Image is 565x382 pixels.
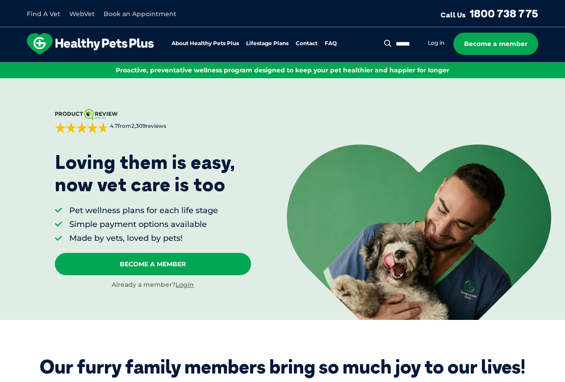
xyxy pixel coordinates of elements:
[69,219,218,230] li: Simple payment options available
[453,33,538,55] a: Become a member
[55,122,109,133] div: 4.7 out of 5 stars
[27,33,154,55] img: hpp-logo
[440,10,466,19] span: Call Us
[109,122,166,130] span: from
[104,10,176,18] a: Book an Appointment
[246,41,289,46] a: Lifestage Plans
[382,39,393,48] button: Search
[440,7,538,20] a: Call Us1800 738 775
[27,10,60,18] a: Find A Vet
[116,66,449,74] span: Proactive, preventative wellness program designed to keep your pet healthier and happier for longer
[40,356,525,378] div: Our furry family members bring so much joy to our lives!
[296,41,318,46] a: Contact
[110,122,118,129] strong: 4.7
[55,151,235,196] p: Loving them is easy, now vet care is too
[428,39,444,46] a: Log in
[55,253,251,275] a: Become A Member
[287,144,551,320] img: <p>Loving them is easy, <br /> now vet care is too</p>
[172,41,239,46] a: About Healthy Pets Plus
[55,281,251,290] div: Already a member?
[176,281,194,289] a: Login
[69,205,218,216] li: Pet wellness plans for each life stage
[69,10,95,18] a: WebVet
[55,109,251,133] a: 4.7from2,309reviews
[69,233,218,244] li: Made by vets, loved by pets!
[131,122,166,129] span: 2,309 reviews
[325,41,337,46] a: FAQ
